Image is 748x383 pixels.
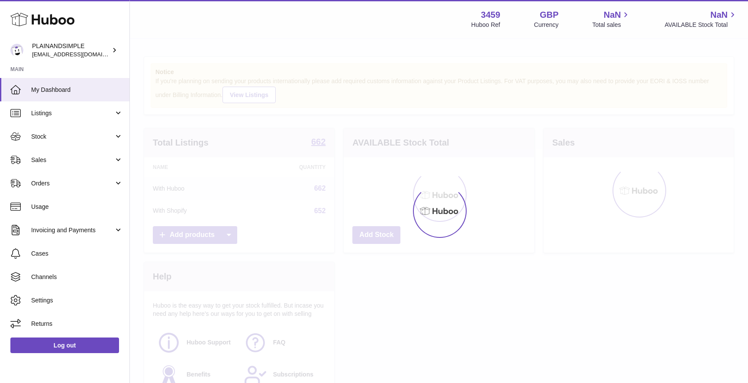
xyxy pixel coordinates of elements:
[31,109,114,117] span: Listings
[10,44,23,57] img: duco@plainandsimple.com
[592,9,631,29] a: NaN Total sales
[31,250,123,258] span: Cases
[31,86,123,94] span: My Dashboard
[481,9,500,21] strong: 3459
[540,9,558,21] strong: GBP
[31,226,114,234] span: Invoicing and Payments
[31,203,123,211] span: Usage
[603,9,621,21] span: NaN
[664,21,738,29] span: AVAILABLE Stock Total
[32,51,127,58] span: [EMAIL_ADDRESS][DOMAIN_NAME]
[31,320,123,328] span: Returns
[534,21,559,29] div: Currency
[10,338,119,353] a: Log out
[31,156,114,164] span: Sales
[592,21,631,29] span: Total sales
[32,42,110,58] div: PLAINANDSIMPLE
[471,21,500,29] div: Huboo Ref
[31,133,114,141] span: Stock
[31,179,114,188] span: Orders
[664,9,738,29] a: NaN AVAILABLE Stock Total
[31,296,123,305] span: Settings
[31,273,123,281] span: Channels
[710,9,728,21] span: NaN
